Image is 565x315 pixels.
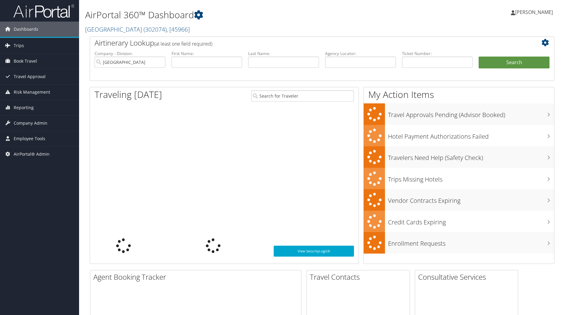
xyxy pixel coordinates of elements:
[14,116,47,131] span: Company Admin
[95,88,162,101] h1: Traveling [DATE]
[14,38,24,53] span: Trips
[515,9,553,16] span: [PERSON_NAME]
[388,151,554,162] h3: Travelers Need Help (Safety Check)
[154,40,212,47] span: (at least one field required)
[14,131,45,146] span: Employee Tools
[364,211,554,232] a: Credit Cards Expiring
[95,38,511,48] h2: Airtinerary Lookup
[511,3,559,21] a: [PERSON_NAME]
[388,193,554,205] h3: Vendor Contracts Expiring
[13,4,74,18] img: airportal-logo.png
[248,50,319,57] label: Last Name:
[14,54,37,69] span: Book Travel
[364,232,554,254] a: Enrollment Requests
[95,50,165,57] label: Company - Division:
[364,88,554,101] h1: My Action Items
[85,25,190,33] a: [GEOGRAPHIC_DATA]
[388,215,554,227] h3: Credit Cards Expiring
[388,236,554,248] h3: Enrollment Requests
[274,246,354,257] a: View SecurityLogic®
[14,100,34,115] span: Reporting
[14,69,46,84] span: Travel Approval
[364,189,554,211] a: Vendor Contracts Expiring
[172,50,242,57] label: First Name:
[364,125,554,147] a: Hotel Payment Authorizations Failed
[418,272,518,282] h2: Consultative Services
[167,25,190,33] span: , [ 45966 ]
[479,57,549,69] button: Search
[310,272,410,282] h2: Travel Contacts
[93,272,301,282] h2: Agent Booking Tracker
[251,90,354,102] input: Search for Traveler
[388,172,554,184] h3: Trips Missing Hotels
[14,147,50,162] span: AirPortal® Admin
[388,108,554,119] h3: Travel Approvals Pending (Advisor Booked)
[388,129,554,141] h3: Hotel Payment Authorizations Failed
[364,103,554,125] a: Travel Approvals Pending (Advisor Booked)
[364,168,554,189] a: Trips Missing Hotels
[144,25,167,33] span: ( 302074 )
[325,50,396,57] label: Agency Locator:
[14,22,38,37] span: Dashboards
[402,50,473,57] label: Ticket Number:
[14,85,50,100] span: Risk Management
[85,9,401,21] h1: AirPortal 360™ Dashboard
[364,146,554,168] a: Travelers Need Help (Safety Check)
